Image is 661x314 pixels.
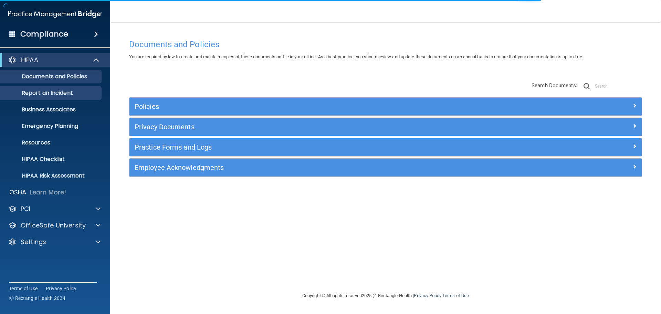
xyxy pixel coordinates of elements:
p: Resources [4,139,98,146]
span: You are required by law to create and maintain copies of these documents on file in your office. ... [129,54,583,59]
a: HIPAA [8,56,100,64]
p: PCI [21,205,30,213]
a: Terms of Use [442,293,469,298]
p: Emergency Planning [4,123,98,130]
p: HIPAA Checklist [4,156,98,163]
span: Search Documents: [532,82,577,89]
a: Practice Forms and Logs [135,142,637,153]
h5: Privacy Documents [135,123,508,131]
h5: Policies [135,103,508,110]
img: ic-search.3b580494.png [584,83,590,89]
a: Privacy Policy [414,293,441,298]
a: OfficeSafe University [8,221,100,230]
p: Documents and Policies [4,73,98,80]
p: OSHA [9,188,27,196]
img: PMB logo [8,7,102,21]
a: Privacy Documents [135,121,637,132]
input: Search [595,81,642,91]
p: HIPAA Risk Assessment [4,172,98,179]
p: Settings [21,238,46,246]
p: HIPAA [21,56,38,64]
span: Ⓒ Rectangle Health 2024 [9,295,65,302]
a: Employee Acknowledgments [135,162,637,173]
h5: Employee Acknowledgments [135,164,508,171]
a: Terms of Use [9,285,38,292]
p: Business Associates [4,106,98,113]
h4: Documents and Policies [129,40,642,49]
a: Settings [8,238,100,246]
p: Learn More! [30,188,66,196]
h4: Compliance [20,29,68,39]
h5: Practice Forms and Logs [135,143,508,151]
p: Report an Incident [4,90,98,97]
p: OfficeSafe University [21,221,86,230]
a: Privacy Policy [46,285,77,292]
a: PCI [8,205,100,213]
a: Policies [135,101,637,112]
div: Copyright © All rights reserved 2025 @ Rectangle Health | | [260,285,511,307]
